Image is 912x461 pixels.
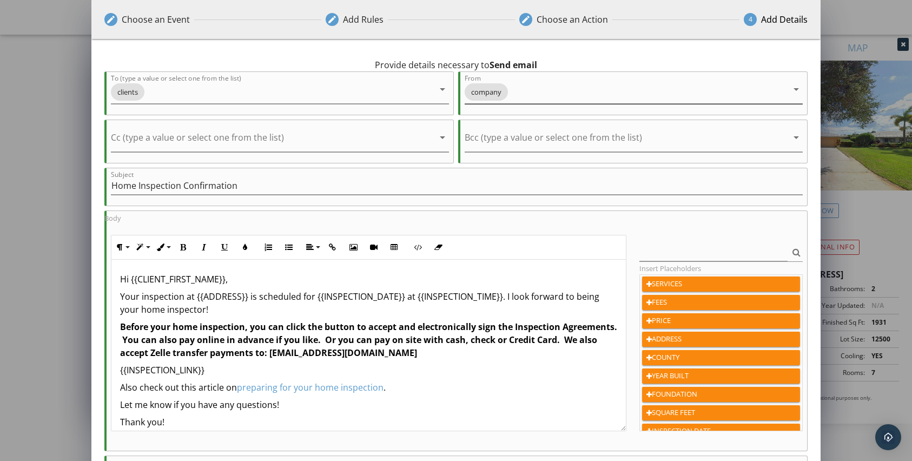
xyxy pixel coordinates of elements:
button: Italic (⌘I) [194,237,214,258]
p: Your inspection at {{ADDRESS}} is scheduled for {{INSPECTION_DATE}} at {{INSPECTION_TIME}}. I loo... [120,290,618,316]
button: Insert Image (⌘P) [343,237,364,258]
button: Underline (⌘U) [214,237,235,258]
button: Ordered List [258,237,279,258]
div: PRICE [646,315,796,326]
p: {{INSPECTION_LINK}} [120,364,618,377]
span: clients [111,83,144,101]
button: Paragraph Style [132,237,153,258]
span: company [465,83,508,101]
button: Clear Formatting [428,237,448,258]
button: Code View [407,237,428,258]
button: Unordered List [279,237,299,258]
button: Inline Style [153,237,173,258]
input: To (type a value or select one from the list) [147,83,434,101]
button: COUNTY [642,350,800,365]
input: Cc (type a value or select one from the list) [111,131,434,149]
i: arrow_drop_down [436,131,449,144]
p: Hi {{CLIENT_FIRST_NAME}}, [120,273,618,286]
button: Colors [235,237,255,258]
input: Subject [111,177,803,195]
button: Insert Table [384,237,405,258]
button: ADDRESS [642,332,800,347]
button: Paragraph Format [111,237,132,258]
div: FOUNDATION [646,389,796,400]
strong: Before your home inspection, you can click the button to accept and electronically sign the Inspe... [120,321,617,359]
div: ADDRESS [646,334,796,345]
div: Open Intercom Messenger [875,424,901,450]
input: Bcc (type a value or select one from the list) [465,131,788,149]
strong: Send email [490,59,537,71]
div: SQUARE FEET [646,407,796,418]
button: Align [302,237,322,258]
i: arrow_drop_down [790,131,803,144]
i: arrow_drop_down [436,83,449,96]
i: arrow_drop_down [790,83,803,96]
div: Provide details necessary to [111,58,802,71]
div: YEAR BUILT [646,371,796,381]
button: SQUARE FEET [642,405,800,420]
p: Let me know if you have any questions! [120,398,618,411]
div: FEES [646,297,796,308]
p: Also check out this article on . [120,381,618,394]
a: preparing for your home inspection [237,381,384,393]
div: COUNTY [646,352,796,363]
button: Insert Link (⌘K) [322,237,343,258]
div: SERVICES [646,279,796,289]
button: FOUNDATION [642,387,800,402]
label: Insert Placeholders [639,264,701,273]
button: YEAR BUILT [642,368,800,384]
label: Body [104,213,121,223]
button: PRICE [642,313,800,328]
button: FEES [642,295,800,310]
button: Insert Video [364,237,384,258]
button: Bold (⌘B) [173,237,194,258]
button: SERVICES [642,276,800,292]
